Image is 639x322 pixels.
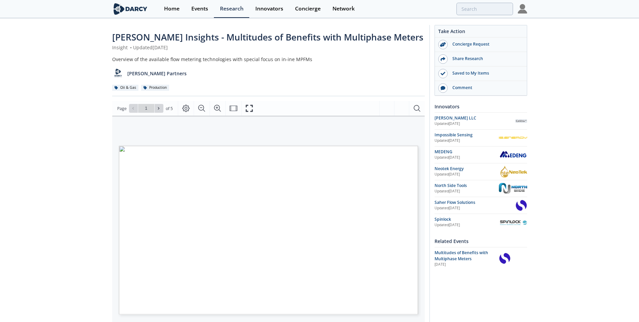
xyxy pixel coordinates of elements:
a: Neotek Energy Updated[DATE] Neotek Energy [435,166,527,178]
span: Multitudes of Benefits with Multiphase Meters [435,250,488,262]
div: Innovators [255,6,283,11]
a: Saher Flow Solutions Updated[DATE] Saher Flow Solutions [435,199,527,211]
p: [PERSON_NAME] Partners [127,70,187,77]
img: Spinlock [499,216,527,228]
div: Research [220,6,244,11]
div: Innovators [435,101,527,112]
img: Saher Flow Solutions [499,252,511,264]
div: Production [141,85,169,91]
span: [PERSON_NAME] Insights - Multitudes of Benefits with Multiphase Meters [112,31,423,43]
div: Network [332,6,355,11]
div: Updated [DATE] [435,189,499,194]
a: Spinlock Updated[DATE] Spinlock [435,216,527,228]
div: Updated [DATE] [435,172,501,177]
img: Saher Flow Solutions [515,199,527,211]
div: Impossible Sensing [435,132,499,138]
div: Share Research [448,56,523,62]
img: MEDENG [499,151,527,158]
div: Related Events [435,235,527,247]
img: Profile [518,4,527,14]
div: Take Action [435,28,527,37]
img: logo-wide.svg [112,3,149,15]
div: Concierge Request [448,41,523,47]
div: Updated [DATE] [435,222,500,228]
input: Advanced Search [456,3,513,15]
div: Saved to My Items [448,70,523,76]
div: Neotek Energy [435,166,501,172]
div: Updated [DATE] [435,121,515,127]
div: North Side Tools [435,183,499,189]
div: Comment [448,85,523,91]
a: North Side Tools Updated[DATE] North Side Tools [435,183,527,194]
div: [DATE] [435,262,494,267]
a: MEDENG Updated[DATE] MEDENG [435,149,527,161]
div: Saher Flow Solutions [435,199,515,206]
div: Spinlock [435,216,500,222]
img: North Side Tools [499,183,527,194]
div: Overview of the available flow metering technologies with special focus on in-ine MPFMs [112,56,425,63]
div: [PERSON_NAME] LLC [435,115,515,121]
a: [PERSON_NAME] LLC Updated[DATE] CorVera LLC [435,115,527,127]
div: MEDENG [435,149,499,155]
img: Impossible Sensing [499,137,527,138]
div: Insight Updated [DATE] [112,44,425,51]
div: Updated [DATE] [435,206,515,211]
div: Updated [DATE] [435,155,499,160]
span: • [129,44,133,51]
img: CorVera LLC [515,115,527,127]
div: Events [191,6,208,11]
img: Neotek Energy [501,166,527,178]
a: Impossible Sensing Updated[DATE] Impossible Sensing [435,132,527,144]
a: Multitudes of Benefits with Multiphase Meters [DATE] Saher Flow Solutions [435,250,527,268]
div: Oil & Gas [112,85,139,91]
div: Updated [DATE] [435,138,499,143]
div: Home [164,6,180,11]
div: Concierge [295,6,321,11]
